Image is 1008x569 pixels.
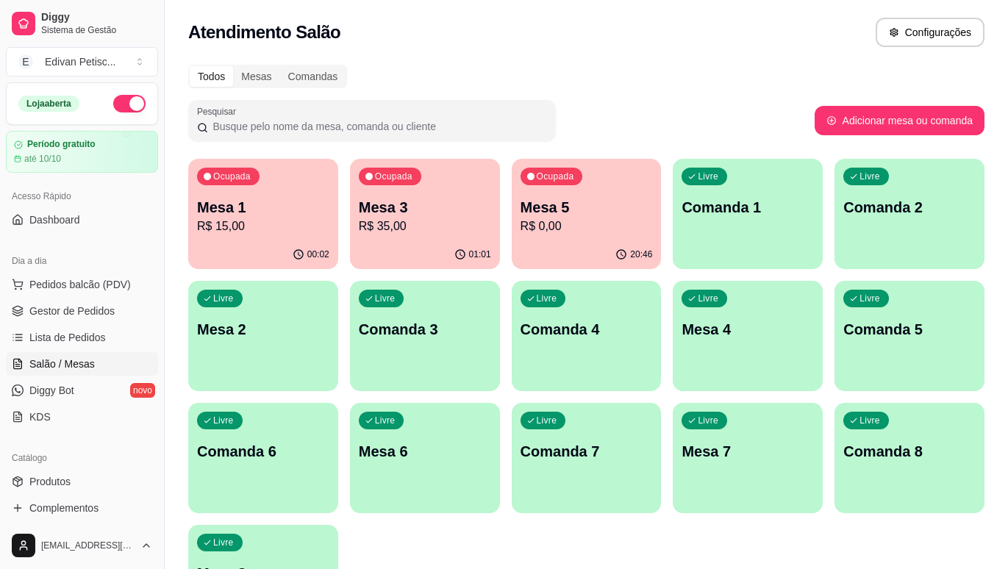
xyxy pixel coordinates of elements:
[815,106,984,135] button: Adicionar mesa ou comanda
[673,281,823,391] button: LivreMesa 4
[29,357,95,371] span: Salão / Mesas
[521,319,653,340] p: Comanda 4
[537,293,557,304] p: Livre
[29,330,106,345] span: Lista de Pedidos
[359,319,491,340] p: Comanda 3
[698,415,718,426] p: Livre
[859,293,880,304] p: Livre
[213,171,251,182] p: Ocupada
[673,403,823,513] button: LivreMesa 7
[188,159,338,269] button: OcupadaMesa 1R$ 15,0000:02
[188,281,338,391] button: LivreMesa 2
[27,139,96,150] article: Período gratuito
[29,383,74,398] span: Diggy Bot
[307,248,329,260] p: 00:02
[843,197,976,218] p: Comanda 2
[6,249,158,273] div: Dia a dia
[350,159,500,269] button: OcupadaMesa 3R$ 35,0001:01
[29,212,80,227] span: Dashboard
[834,159,984,269] button: LivreComanda 2
[359,197,491,218] p: Mesa 3
[24,153,61,165] article: até 10/10
[197,319,329,340] p: Mesa 2
[834,403,984,513] button: LivreComanda 8
[197,197,329,218] p: Mesa 1
[113,95,146,112] button: Alterar Status
[41,11,152,24] span: Diggy
[29,304,115,318] span: Gestor de Pedidos
[233,66,279,87] div: Mesas
[208,119,547,134] input: Pesquisar
[18,54,33,69] span: E
[512,281,662,391] button: LivreComanda 4
[29,409,51,424] span: KDS
[213,415,234,426] p: Livre
[521,197,653,218] p: Mesa 5
[859,415,880,426] p: Livre
[6,379,158,402] a: Diggy Botnovo
[41,540,135,551] span: [EMAIL_ADDRESS][DOMAIN_NAME]
[682,441,814,462] p: Mesa 7
[512,403,662,513] button: LivreComanda 7
[359,441,491,462] p: Mesa 6
[834,281,984,391] button: LivreComanda 5
[512,159,662,269] button: OcupadaMesa 5R$ 0,0020:46
[521,218,653,235] p: R$ 0,00
[29,277,131,292] span: Pedidos balcão (PDV)
[6,131,158,173] a: Período gratuitoaté 10/10
[673,159,823,269] button: LivreComanda 1
[188,403,338,513] button: LivreComanda 6
[6,6,158,41] a: DiggySistema de Gestão
[280,66,346,87] div: Comandas
[6,273,158,296] button: Pedidos balcão (PDV)
[375,293,396,304] p: Livre
[537,415,557,426] p: Livre
[843,319,976,340] p: Comanda 5
[469,248,491,260] p: 01:01
[29,474,71,489] span: Produtos
[843,441,976,462] p: Comanda 8
[29,501,99,515] span: Complementos
[41,24,152,36] span: Sistema de Gestão
[6,446,158,470] div: Catálogo
[521,441,653,462] p: Comanda 7
[197,105,241,118] label: Pesquisar
[350,403,500,513] button: LivreMesa 6
[682,197,814,218] p: Comanda 1
[6,352,158,376] a: Salão / Mesas
[213,537,234,548] p: Livre
[6,496,158,520] a: Complementos
[6,208,158,232] a: Dashboard
[698,293,718,304] p: Livre
[6,405,158,429] a: KDS
[18,96,79,112] div: Loja aberta
[359,218,491,235] p: R$ 35,00
[375,171,412,182] p: Ocupada
[190,66,233,87] div: Todos
[45,54,116,69] div: Edivan Petisc ...
[859,171,880,182] p: Livre
[6,185,158,208] div: Acesso Rápido
[375,415,396,426] p: Livre
[197,218,329,235] p: R$ 15,00
[876,18,984,47] button: Configurações
[6,299,158,323] a: Gestor de Pedidos
[197,441,329,462] p: Comanda 6
[6,528,158,563] button: [EMAIL_ADDRESS][DOMAIN_NAME]
[537,171,574,182] p: Ocupada
[6,326,158,349] a: Lista de Pedidos
[6,47,158,76] button: Select a team
[682,319,814,340] p: Mesa 4
[6,470,158,493] a: Produtos
[213,293,234,304] p: Livre
[698,171,718,182] p: Livre
[630,248,652,260] p: 20:46
[188,21,340,44] h2: Atendimento Salão
[350,281,500,391] button: LivreComanda 3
